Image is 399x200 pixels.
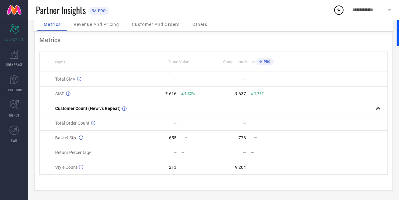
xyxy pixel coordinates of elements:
span: — [254,165,257,169]
div: ₹ 637 [235,91,246,96]
div: — [181,121,213,125]
span: — [185,165,187,169]
span: Return Percentage [55,150,91,155]
div: — [251,150,283,155]
span: PRO [96,8,106,13]
span: Partner Insights [36,4,86,17]
span: Total GMV [55,77,75,82]
div: 655 [169,135,176,140]
span: Others [192,22,207,27]
div: — [243,77,246,82]
span: 1.76% [254,92,264,96]
span: SUGGESTIONS [5,87,24,92]
span: 1.32% [185,92,195,96]
div: 9,204 [235,165,246,170]
div: ₹ 616 [165,91,176,96]
span: Style Count [55,165,77,170]
span: Name [55,60,65,64]
span: AISP [55,91,65,96]
span: Customer And Orders [132,22,180,27]
div: — [243,121,246,126]
div: — [181,150,213,155]
span: FWD [11,138,17,143]
div: — [173,77,177,82]
span: Competitors Value [223,60,255,64]
div: 778 [238,135,246,140]
span: Total Order Count [55,121,89,126]
span: WORKSPACE [6,62,23,67]
div: — [173,121,177,126]
span: SCORECARDS [5,37,23,42]
span: — [254,136,257,140]
span: TRENDS [9,113,19,117]
span: PRO [262,60,271,64]
div: — [251,77,283,81]
div: — [243,150,246,155]
div: — [181,77,213,81]
div: — [173,150,177,155]
span: Basket Size [55,135,77,140]
span: Customer Count (New vs Repeat) [55,106,121,111]
span: Metrics [44,22,61,27]
div: Metrics [39,36,388,44]
span: Revenue And Pricing [74,22,119,27]
div: Open download list [333,4,344,16]
span: Brand Value [168,60,189,64]
div: 213 [169,165,176,170]
span: — [185,136,187,140]
div: — [251,121,283,125]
